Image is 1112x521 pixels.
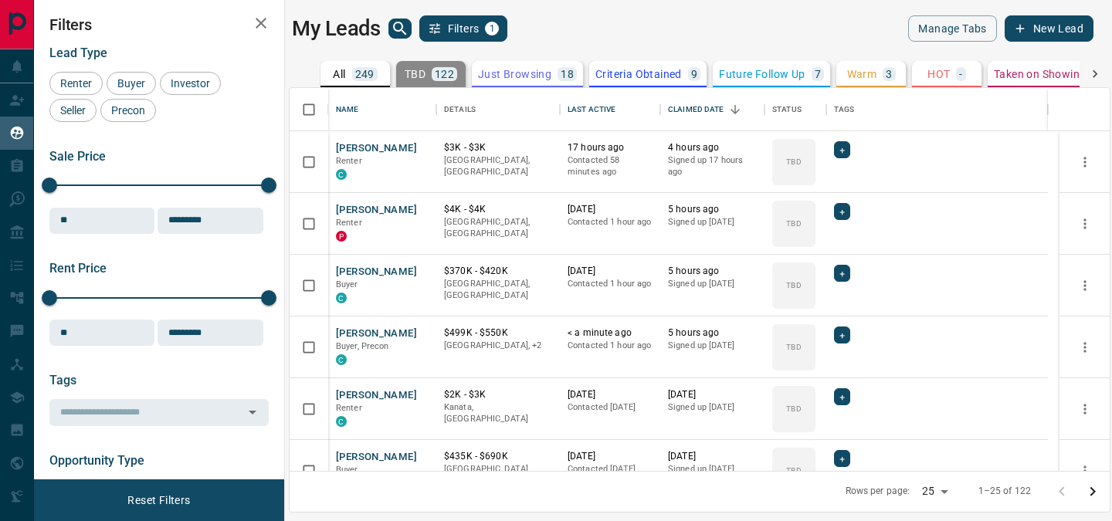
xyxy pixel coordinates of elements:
p: $4K - $4K [444,203,552,216]
div: property.ca [336,231,347,242]
div: Claimed Date [660,88,764,131]
span: Tags [49,373,76,387]
div: Last Active [560,88,660,131]
button: more [1073,212,1097,235]
div: Seller [49,99,97,122]
span: Buyer [112,77,151,90]
span: + [839,389,845,404]
p: Ottawa Central, Ottawa [444,340,552,352]
p: TBD [786,403,801,414]
span: Renter [55,77,97,90]
div: + [834,450,850,467]
div: Name [336,88,359,131]
button: [PERSON_NAME] [336,141,417,156]
p: TBD [786,465,801,476]
div: Status [764,88,826,131]
p: TBD [786,341,801,353]
p: 1–25 of 122 [978,485,1031,498]
span: Lead Type [49,46,107,60]
div: 25 [916,480,953,502]
p: Signed up [DATE] [668,216,757,228]
span: Buyer [336,279,358,289]
p: [GEOGRAPHIC_DATA], [GEOGRAPHIC_DATA] [444,278,552,302]
p: TBD [405,69,425,80]
p: [GEOGRAPHIC_DATA], [GEOGRAPHIC_DATA] [444,154,552,178]
p: $370K - $420K [444,265,552,278]
p: Rows per page: [846,485,910,498]
button: more [1073,336,1097,359]
p: 3 [886,69,892,80]
div: Last Active [568,88,615,131]
span: Buyer [336,465,358,475]
p: 249 [355,69,375,80]
div: Precon [100,99,156,122]
h1: My Leads [292,16,381,41]
p: [DATE] [568,450,653,463]
div: Name [328,88,436,131]
span: Seller [55,104,91,117]
p: Contacted 1 hour ago [568,278,653,290]
p: HOT [927,69,950,80]
p: [DATE] [568,388,653,401]
button: more [1073,459,1097,482]
p: Ottawa South, Ottawa Central, Ottawa [444,463,552,487]
span: + [839,451,845,466]
button: Manage Tabs [908,15,996,42]
p: - [959,69,962,80]
p: Criteria Obtained [595,69,682,80]
button: Go to next page [1077,476,1108,507]
span: + [839,327,845,343]
div: condos.ca [336,416,347,427]
span: Renter [336,156,362,166]
span: + [839,142,845,157]
span: 1 [486,23,497,34]
button: Open [242,401,263,423]
p: 7 [815,69,821,80]
p: TBD [786,218,801,229]
div: Details [436,88,560,131]
p: 5 hours ago [668,203,757,216]
button: [PERSON_NAME] [336,388,417,403]
p: TBD [786,279,801,291]
button: Sort [724,99,746,120]
div: Tags [834,88,855,131]
p: 18 [561,69,574,80]
button: search button [388,19,412,39]
p: $499K - $550K [444,326,552,340]
p: Contacted [DATE] [568,401,653,414]
span: Opportunity Type [49,453,144,468]
span: + [839,204,845,219]
h2: Filters [49,15,269,34]
p: All [333,69,345,80]
div: Buyer [107,72,156,95]
p: Warm [847,69,877,80]
div: Renter [49,72,103,95]
span: Precon [106,104,151,117]
span: Renter [336,218,362,228]
button: more [1073,151,1097,174]
p: Signed up [DATE] [668,463,757,475]
p: Signed up 17 hours ago [668,154,757,178]
button: [PERSON_NAME] [336,265,417,279]
button: [PERSON_NAME] [336,326,417,341]
div: Status [772,88,802,131]
p: Contacted 1 hour ago [568,216,653,228]
div: condos.ca [336,169,347,180]
p: Contacted 1 hour ago [568,340,653,352]
div: + [834,326,850,343]
p: [DATE] [568,203,653,216]
p: Signed up [DATE] [668,278,757,290]
p: < a minute ago [568,326,653,340]
p: Signed up [DATE] [668,401,757,414]
p: Taken on Showings [994,69,1092,80]
p: [GEOGRAPHIC_DATA], [GEOGRAPHIC_DATA] [444,216,552,240]
p: $3K - $3K [444,141,552,154]
p: [DATE] [668,388,757,401]
p: Kanata, [GEOGRAPHIC_DATA] [444,401,552,425]
span: Investor [165,77,215,90]
span: Buyer, Precon [336,341,389,351]
p: 5 hours ago [668,265,757,278]
p: $2K - $3K [444,388,552,401]
button: Filters1 [419,15,508,42]
p: Future Follow Up [719,69,805,80]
